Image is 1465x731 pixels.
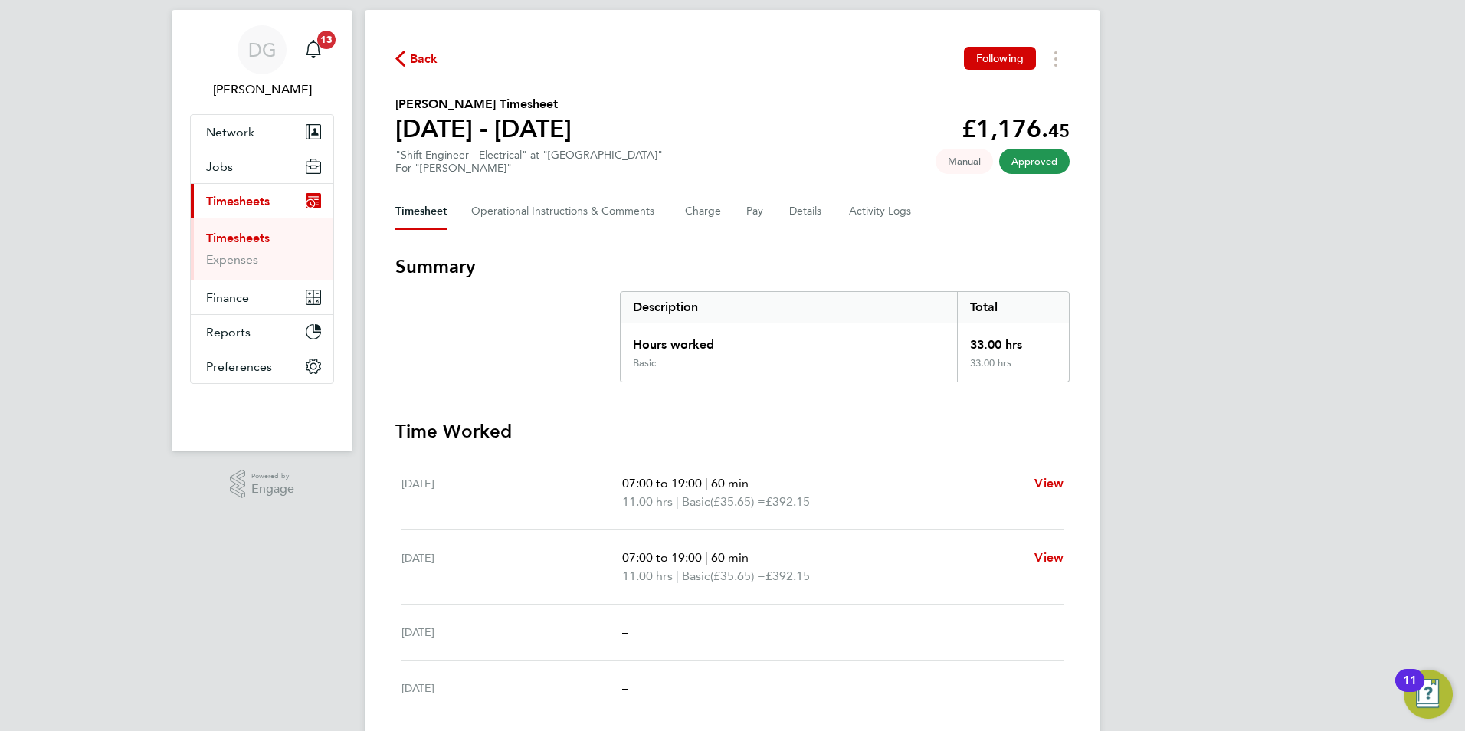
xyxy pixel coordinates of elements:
a: View [1034,549,1064,567]
button: Back [395,49,438,68]
span: 45 [1048,120,1070,142]
span: £392.15 [765,494,810,509]
button: Preferences [191,349,333,383]
span: This timesheet has been approved. [999,149,1070,174]
a: 13 [298,25,329,74]
div: Summary [620,291,1070,382]
span: (£35.65) = [710,569,765,583]
div: Hours worked [621,323,957,357]
span: 11.00 hrs [622,494,673,509]
button: Pay [746,193,765,230]
div: Timesheets [191,218,333,280]
button: Timesheets [191,184,333,218]
span: (£35.65) = [710,494,765,509]
div: "Shift Engineer - Electrical" at "[GEOGRAPHIC_DATA]" [395,149,663,175]
div: [DATE] [401,679,622,697]
button: Following [964,47,1036,70]
span: – [622,680,628,695]
span: | [705,476,708,490]
a: Powered byEngage [230,470,295,499]
span: 13 [317,31,336,49]
span: Timesheets [206,194,270,208]
h3: Summary [395,254,1070,279]
span: Basic [682,567,710,585]
img: fastbook-logo-retina.png [191,399,334,424]
div: [DATE] [401,474,622,511]
div: 11 [1403,680,1417,700]
button: Activity Logs [849,193,913,230]
div: [DATE] [401,623,622,641]
span: This timesheet was manually created. [936,149,993,174]
span: Reports [206,325,251,339]
div: Description [621,292,957,323]
button: Details [789,193,824,230]
div: Basic [633,357,656,369]
span: Network [206,125,254,139]
span: Engage [251,483,294,496]
a: View [1034,474,1064,493]
span: 11.00 hrs [622,569,673,583]
button: Charge [685,193,722,230]
div: 33.00 hrs [957,323,1069,357]
span: | [676,494,679,509]
span: Jobs [206,159,233,174]
button: Jobs [191,149,333,183]
span: | [676,569,679,583]
span: View [1034,550,1064,565]
span: 07:00 to 19:00 [622,476,702,490]
a: Go to home page [190,399,334,424]
span: | [705,550,708,565]
nav: Main navigation [172,10,352,451]
button: Operational Instructions & Comments [471,193,660,230]
h2: [PERSON_NAME] Timesheet [395,95,572,113]
span: – [622,624,628,639]
span: Back [410,50,438,68]
div: [DATE] [401,549,622,585]
a: DG[PERSON_NAME] [190,25,334,99]
span: Following [976,51,1024,65]
span: 60 min [711,476,749,490]
span: 60 min [711,550,749,565]
span: Daniel Gwynn [190,80,334,99]
button: Timesheets Menu [1042,47,1070,70]
button: Network [191,115,333,149]
a: Expenses [206,252,258,267]
span: Powered by [251,470,294,483]
app-decimal: £1,176. [962,114,1070,143]
button: Timesheet [395,193,447,230]
div: Total [957,292,1069,323]
button: Finance [191,280,333,314]
div: 33.00 hrs [957,357,1069,382]
h1: [DATE] - [DATE] [395,113,572,144]
button: Open Resource Center, 11 new notifications [1404,670,1453,719]
h3: Time Worked [395,419,1070,444]
span: Basic [682,493,710,511]
button: Reports [191,315,333,349]
span: View [1034,476,1064,490]
span: £392.15 [765,569,810,583]
span: DG [248,40,277,60]
span: 07:00 to 19:00 [622,550,702,565]
span: Preferences [206,359,272,374]
div: For "[PERSON_NAME]" [395,162,663,175]
span: Finance [206,290,249,305]
a: Timesheets [206,231,270,245]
